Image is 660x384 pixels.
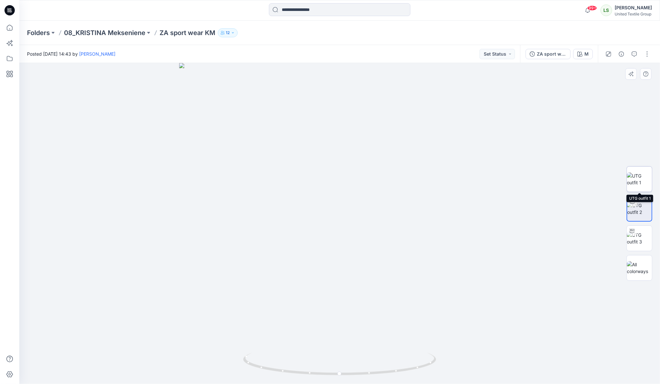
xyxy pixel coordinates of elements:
div: M [584,50,589,58]
img: UTG outfit 2 [627,202,652,215]
div: ZA sport wear KM [537,50,566,58]
p: ZA sport wear KM [160,28,215,37]
a: Folders [27,28,50,37]
img: UTG outfit 1 [627,172,652,186]
button: M [573,49,593,59]
p: 12 [226,29,230,36]
div: LS [600,5,612,16]
img: All colorways [627,261,652,275]
img: UTG outfit 3 [627,232,652,245]
div: United Textile Group [615,12,652,16]
span: Posted [DATE] 14:43 by [27,50,115,57]
a: 08_KRISTINA Mekseniene [64,28,145,37]
a: [PERSON_NAME] [79,51,115,57]
button: Details [616,49,627,59]
button: 12 [218,28,238,37]
div: [PERSON_NAME] [615,4,652,12]
button: ZA sport wear KM [526,49,571,59]
span: 99+ [587,5,597,11]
